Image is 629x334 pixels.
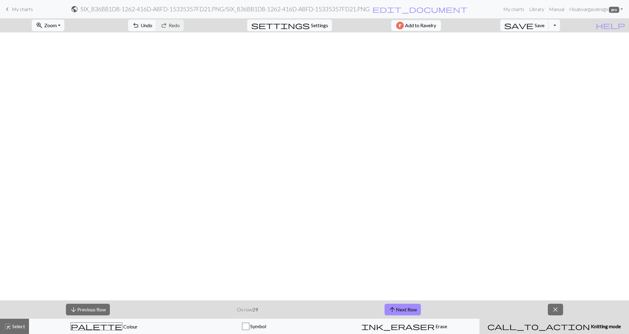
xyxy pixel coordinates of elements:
button: Save [500,20,549,31]
span: Colour [122,324,138,329]
span: Select [11,323,25,329]
span: save [504,21,533,30]
span: arrow_upward [389,305,396,314]
span: settings [251,21,310,30]
button: Erase [329,319,479,334]
span: Zoom [44,22,57,28]
span: highlight_alt [4,322,11,331]
button: Previous Row [66,304,110,315]
button: Add to Ravelry [391,20,441,31]
p: On row [237,306,258,313]
img: Ravelry [396,22,404,29]
span: keyboard_arrow_left [4,5,11,13]
span: palette [71,322,122,331]
span: undo [132,21,139,30]
button: Undo [128,20,157,31]
span: call_to_action [487,322,590,331]
a: My charts [4,4,33,14]
span: edit_document [372,5,468,13]
button: Colour [29,319,179,334]
a: My charts [501,3,527,15]
button: Zoom [32,20,64,31]
a: Manual [547,3,567,15]
span: ink_eraser [361,322,435,331]
span: zoom_in [36,21,43,30]
span: close [552,305,559,314]
span: pro [609,7,619,13]
h2: SIX_836BB1D8-1262-416D-A8FD-15335357FD21.PNG / SIX_836BB1D8-1262-416D-A8FD-15335357FD21.PNG [81,6,370,13]
strong: 29 [252,306,258,312]
span: Settings [311,22,328,29]
span: public [71,5,78,13]
a: Library [527,3,547,15]
span: Erase [435,323,447,329]
a: Hisabvargasdesign pro [567,3,625,15]
span: Undo [141,22,152,28]
span: help [596,21,625,30]
button: Knitting mode [479,319,629,334]
span: Knitting mode [590,323,621,329]
button: Next Row [385,304,421,315]
span: Symbol [249,323,266,329]
span: My charts [12,6,33,12]
i: Settings [251,22,310,29]
span: arrow_downward [70,305,77,314]
span: Save [535,22,544,28]
button: Symbol [179,319,329,334]
span: Add to Ravelry [405,22,436,29]
button: SettingsSettings [247,20,332,31]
